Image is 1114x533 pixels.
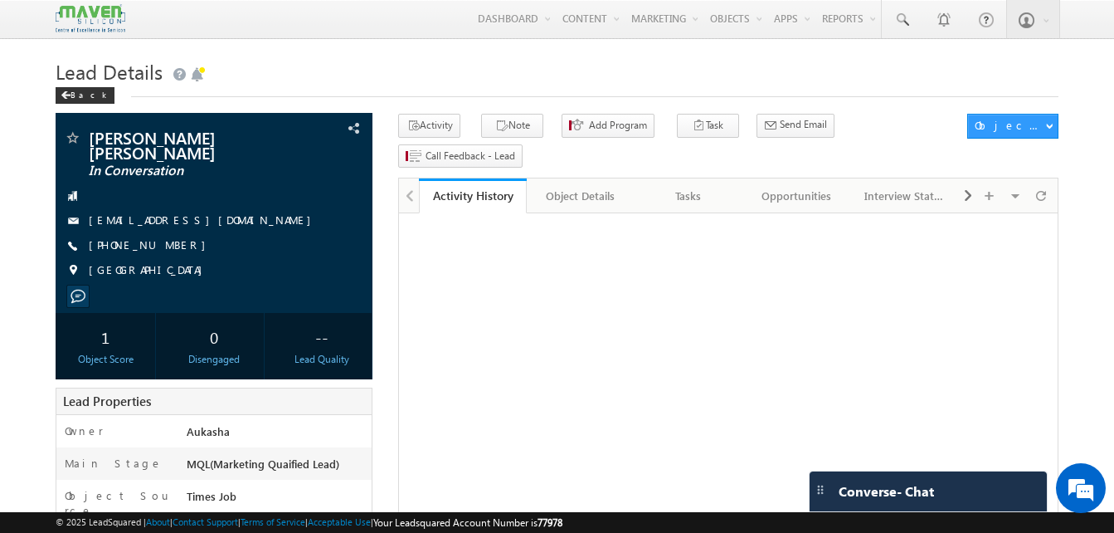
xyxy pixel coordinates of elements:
[173,516,238,527] a: Contact Support
[60,352,151,367] div: Object Score
[538,516,562,529] span: 77978
[589,118,647,133] span: Add Program
[814,483,827,496] img: carter-drag
[182,488,372,511] div: Times Job
[241,516,305,527] a: Terms of Service
[839,484,934,499] span: Converse - Chat
[60,321,151,352] div: 1
[182,456,372,479] div: MQL(Marketing Quaified Lead)
[426,149,515,164] span: Call Feedback - Lead
[851,178,959,213] a: Interview Status
[276,321,367,352] div: --
[967,114,1058,139] button: Object Actions
[89,130,284,159] span: [PERSON_NAME] [PERSON_NAME]
[373,516,562,529] span: Your Leadsquared Account Number is
[89,237,214,254] span: [PHONE_NUMBER]
[56,4,125,33] img: Custom Logo
[56,58,163,85] span: Lead Details
[756,186,836,206] div: Opportunities
[743,178,851,213] a: Opportunities
[864,186,944,206] div: Interview Status
[677,114,739,138] button: Task
[89,262,211,279] span: [GEOGRAPHIC_DATA]
[187,424,230,438] span: Aukasha
[276,352,367,367] div: Lead Quality
[146,516,170,527] a: About
[168,352,260,367] div: Disengaged
[756,114,834,138] button: Send Email
[56,87,114,104] div: Back
[481,114,543,138] button: Note
[89,163,284,179] span: In Conversation
[540,186,620,206] div: Object Details
[649,186,728,206] div: Tasks
[527,178,635,213] a: Object Details
[65,456,163,471] label: Main Stage
[308,516,371,527] a: Acceptable Use
[65,423,104,438] label: Owner
[63,393,151,409] span: Lead Properties
[635,178,743,213] a: Tasks
[398,114,460,138] button: Activity
[168,321,260,352] div: 0
[419,178,527,213] a: Activity History
[780,117,827,132] span: Send Email
[56,86,123,100] a: Back
[65,488,171,518] label: Object Source
[975,118,1045,133] div: Object Actions
[431,188,514,203] div: Activity History
[398,144,523,169] button: Call Feedback - Lead
[56,515,562,531] span: © 2025 LeadSquared | | | | |
[562,114,654,138] button: Add Program
[89,213,319,227] a: [EMAIL_ADDRESS][DOMAIN_NAME]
